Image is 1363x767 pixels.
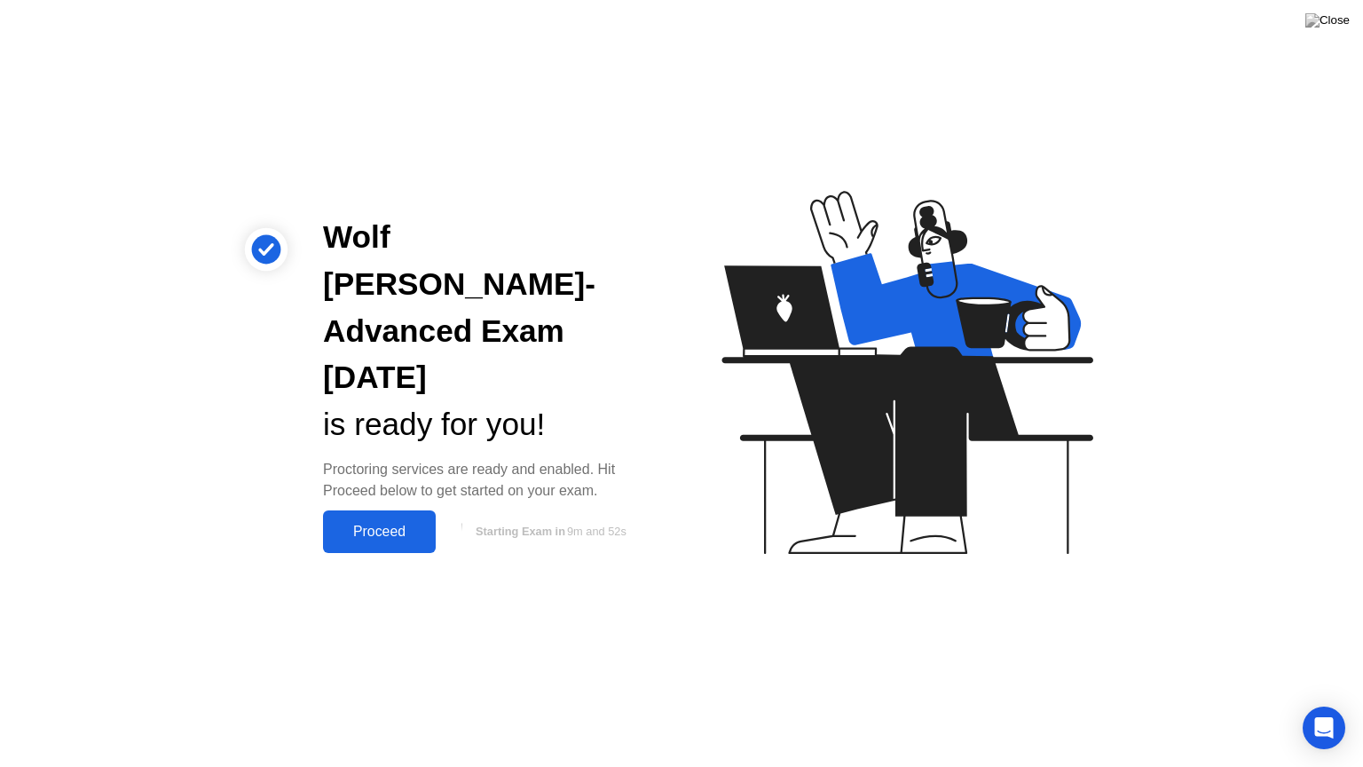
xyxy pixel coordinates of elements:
div: is ready for you! [323,401,653,448]
div: Proceed [328,524,430,540]
div: Proctoring services are ready and enabled. Hit Proceed below to get started on your exam. [323,459,653,502]
button: Proceed [323,510,436,553]
button: Starting Exam in9m and 52s [445,515,653,549]
div: Wolf [PERSON_NAME]- Advanced Exam [DATE] [323,214,653,401]
img: Close [1305,13,1350,28]
div: Open Intercom Messenger [1303,707,1345,749]
span: 9m and 52s [567,525,626,538]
